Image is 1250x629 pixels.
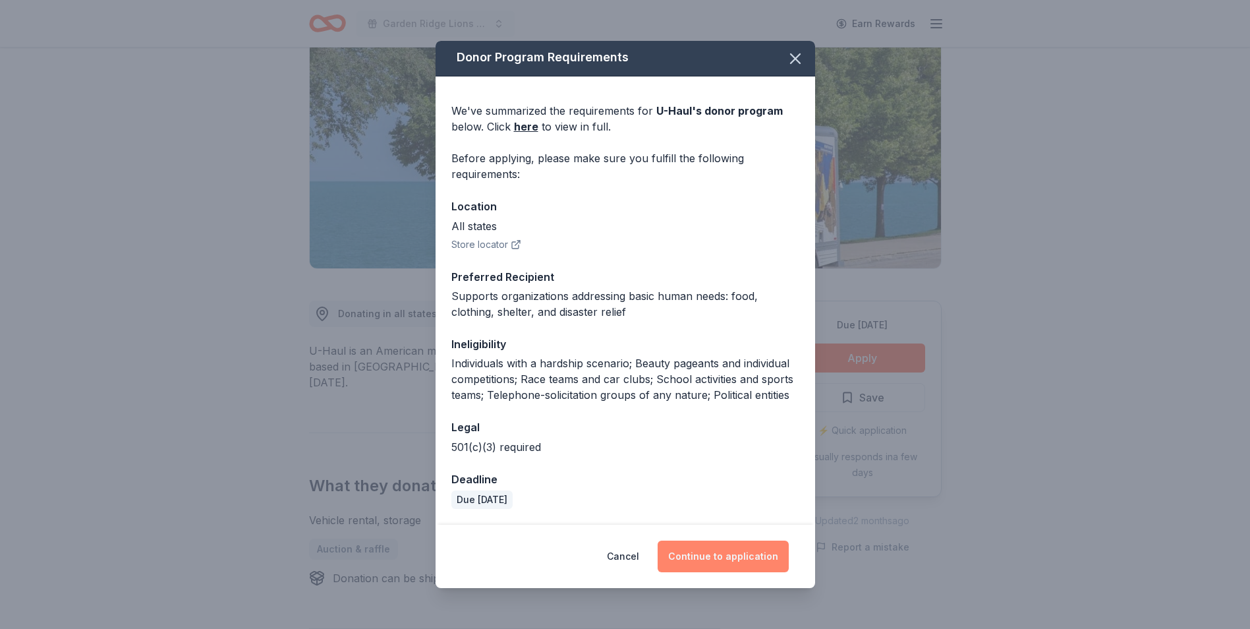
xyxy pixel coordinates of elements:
div: Due [DATE] [451,491,513,509]
button: Continue to application [658,541,789,572]
div: Deadline [451,471,799,488]
div: Before applying, please make sure you fulfill the following requirements: [451,150,799,182]
div: 501(c)(3) required [451,439,799,455]
a: here [514,119,538,135]
button: Store locator [451,237,521,253]
div: Preferred Recipient [451,268,799,285]
div: All states [451,218,799,234]
button: Cancel [607,541,639,572]
div: Supports organizations addressing basic human needs: food, clothing, shelter, and disaster relief [451,288,799,320]
div: Donor Program Requirements [436,39,815,76]
div: Ineligibility [451,336,799,353]
span: U-Haul 's donor program [656,104,783,117]
div: Location [451,198,799,215]
div: Individuals with a hardship scenario; Beauty pageants and individual competitions; Race teams and... [451,355,799,403]
div: We've summarized the requirements for below. Click to view in full. [451,103,799,135]
div: Legal [451,419,799,436]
